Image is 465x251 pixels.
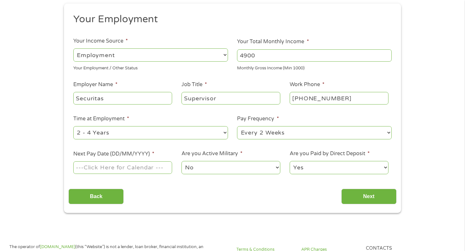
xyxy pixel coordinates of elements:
[181,81,207,88] label: Job Title
[73,38,128,45] label: Your Income Source
[237,63,392,72] div: Monthly Gross Income (Min 1000)
[68,189,124,205] input: Back
[290,92,388,104] input: (231) 754-4010
[73,92,172,104] input: Walmart
[341,189,397,205] input: Next
[73,13,387,26] h2: Your Employment
[73,161,172,174] input: ---Click Here for Calendar ---
[73,115,129,122] label: Time at Employment
[181,150,243,157] label: Are you Active Military
[237,115,279,122] label: Pay Frequency
[237,49,392,62] input: 1800
[40,244,75,249] a: [DOMAIN_NAME]
[73,63,228,72] div: Your Employment / Other Status
[73,81,118,88] label: Employer Name
[290,150,370,157] label: Are you Paid by Direct Deposit
[237,38,309,45] label: Your Total Monthly Income
[290,81,325,88] label: Work Phone
[181,92,280,104] input: Cashier
[73,151,154,157] label: Next Pay Date (DD/MM/YYYY)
